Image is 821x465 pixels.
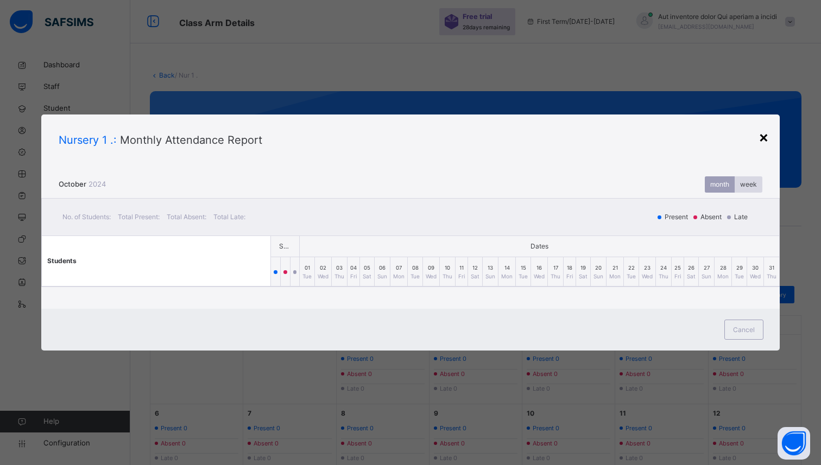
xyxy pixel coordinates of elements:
span: Thu [551,272,560,281]
small: 15 [519,265,528,281]
small: 06 [377,265,387,281]
span: Tue [302,272,312,281]
span: Late [733,212,751,222]
small: 17 [551,265,560,281]
small: 29 [735,265,744,281]
span: October [59,180,86,188]
span: Fri [458,272,465,281]
span: Wed [642,272,653,281]
span: Mon [717,272,729,281]
small: 20 [593,265,603,281]
span: Total Late: [213,213,245,221]
small: 02 [318,265,329,281]
div: week [735,176,762,193]
small: 25 [674,265,681,281]
span: Monthly Attendance Report [59,132,763,148]
button: Open asap [778,427,810,460]
small: 01 [302,265,312,281]
span: Tue [627,272,636,281]
small: 07 [393,265,405,281]
span: Sun [593,272,603,281]
small: 08 [410,265,420,281]
span: Fri [674,272,681,281]
span: Wed [750,272,761,281]
small: 18 [566,265,573,281]
small: 14 [501,265,513,281]
span: Total Absent: [167,213,208,221]
span: Tue [735,272,744,281]
small: 23 [642,265,653,281]
small: 28 [717,265,729,281]
span: Tue [519,272,528,281]
span: Wed [318,272,329,281]
span: Fri [566,272,573,281]
span: Present [664,212,691,222]
span: Sun [702,272,711,281]
span: Dates [308,241,771,251]
span: Students [47,257,77,265]
small: 12 [471,265,479,281]
span: Total Present: [118,213,161,221]
small: 04 [350,265,357,281]
small: 16 [534,265,545,281]
span: Mon [501,272,513,281]
span: Sat [363,272,371,281]
small: 09 [426,265,437,281]
span: Mon [393,272,405,281]
small: 27 [702,265,711,281]
span: Wed [534,272,545,281]
span: Sat [471,272,479,281]
small: 10 [443,265,452,281]
small: 30 [750,265,761,281]
span: Sat [687,272,696,281]
span: Thu [443,272,452,281]
small: 13 [485,265,495,281]
span: Cancel [733,325,755,335]
span: Wed [426,272,437,281]
span: Nursery 1 . : [59,133,117,146]
small: 26 [687,265,696,281]
div: month [705,176,735,193]
span: Sun [377,272,387,281]
span: Thu [659,272,668,281]
span: Sun [485,272,495,281]
span: 2024 [86,180,106,188]
small: 03 [334,265,344,281]
span: Fri [350,272,357,281]
span: Sat [579,272,588,281]
small: 24 [659,265,668,281]
span: Absent [699,212,725,222]
small: 21 [609,265,621,281]
small: 11 [458,265,465,281]
div: × [759,125,769,148]
span: Thu [767,272,776,281]
small: 31 [767,265,776,281]
span: No. of Students: [62,213,112,221]
span: Tue [410,272,420,281]
span: Mon [609,272,621,281]
small: 05 [363,265,371,281]
span: Thu [334,272,344,281]
small: 22 [627,265,636,281]
span: Summary [279,241,291,251]
small: 19 [579,265,588,281]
